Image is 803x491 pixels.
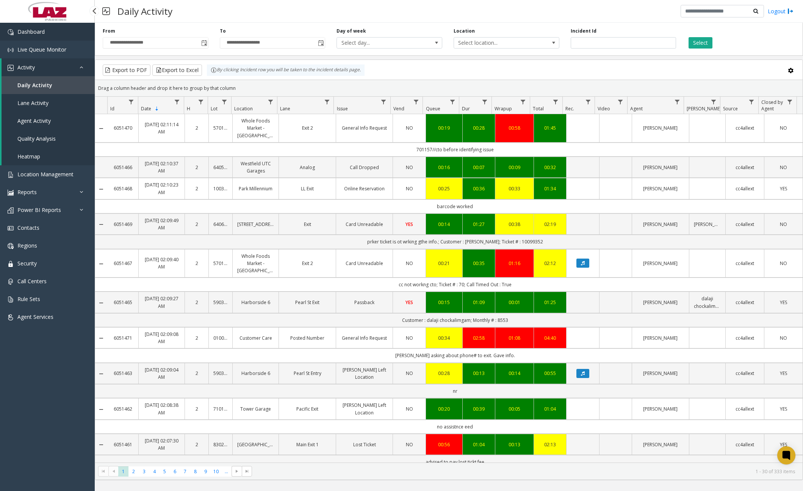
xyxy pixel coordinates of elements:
[143,160,180,174] a: [DATE] 02:10:37 AM
[143,366,180,381] a: [DATE] 02:09:04 AM
[112,221,134,228] a: 6051469
[398,370,421,377] a: NO
[730,299,759,306] a: cc4allext
[500,370,529,377] div: 00:14
[213,164,228,171] a: 640580
[538,221,562,228] div: 02:19
[769,334,798,342] a: NO
[8,243,14,249] img: 'icon'
[467,334,490,342] a: 02:58
[341,260,388,267] a: Card Unreadable
[283,299,331,306] a: Pearl St Exit
[467,405,490,413] div: 00:39
[172,97,182,107] a: Date Filter Menu
[637,221,684,228] a: [PERSON_NAME]
[538,370,562,377] a: 00:55
[730,221,759,228] a: cc4allext
[8,225,14,231] img: 'icon'
[637,334,684,342] a: [PERSON_NAME]
[454,28,475,35] label: Location
[189,164,204,171] a: 2
[467,185,490,192] a: 00:36
[769,221,798,228] a: NO
[398,221,421,228] a: YES
[769,370,798,377] a: YES
[467,370,490,377] a: 00:13
[769,405,798,413] a: YES
[406,164,413,171] span: NO
[112,334,134,342] a: 6051471
[213,299,228,306] a: 590363
[406,370,413,376] span: NO
[103,28,115,35] label: From
[2,76,95,94] a: Daily Activity
[2,130,95,147] a: Quality Analysis
[406,441,413,448] span: NO
[500,334,529,342] a: 01:08
[213,405,228,413] a: 710135
[95,371,108,377] a: Collapse Details
[780,185,787,192] span: YES
[780,406,787,412] span: YES
[8,279,14,285] img: 'icon'
[538,334,562,342] a: 04:40
[467,164,490,171] a: 00:07
[17,260,37,267] span: Security
[17,295,40,303] span: Rule Sets
[17,153,40,160] span: Heatmap
[405,299,413,306] span: YES
[8,207,14,213] img: 'icon'
[637,185,684,192] a: [PERSON_NAME]
[17,171,74,178] span: Location Management
[583,97,593,107] a: Rec. Filter Menu
[538,260,562,267] a: 02:12
[500,405,529,413] a: 00:05
[8,314,14,320] img: 'icon'
[108,348,803,362] td: [PERSON_NAME] asking about phone# to exit. Gave info.
[322,97,332,107] a: Lane Filter Menu
[2,147,95,165] a: Heatmap
[237,441,274,448] a: [GEOGRAPHIC_DATA]
[8,296,14,303] img: 'icon'
[237,334,274,342] a: Customer Care
[500,124,529,132] a: 00:58
[730,370,759,377] a: cc4allext
[637,299,684,306] a: [PERSON_NAME]
[189,185,204,192] a: 2
[430,299,458,306] div: 00:15
[341,441,388,448] a: Lost Ticket
[538,164,562,171] a: 00:32
[95,406,108,413] a: Collapse Details
[708,97,718,107] a: Parker Filter Menu
[500,299,529,306] a: 00:01
[189,299,204,306] a: 2
[8,190,14,196] img: 'icon'
[103,64,150,76] button: Export to PDF
[108,313,803,327] td: Customer : dalaji chockalimgam; Monthly # : 8553
[283,164,331,171] a: Analog
[467,441,490,448] a: 01:04
[637,370,684,377] a: [PERSON_NAME]
[112,370,134,377] a: 6051463
[405,221,413,227] span: YES
[237,221,274,228] a: [STREET_ADDRESS]
[398,260,421,267] a: NO
[430,164,458,171] a: 00:16
[398,405,421,413] a: NO
[189,124,204,132] a: 2
[571,28,596,35] label: Incident Id
[538,405,562,413] a: 01:04
[747,97,757,107] a: Source Filter Menu
[17,135,56,142] span: Quality Analysis
[283,334,331,342] a: Posted Number
[406,406,413,412] span: NO
[112,124,134,132] a: 6051470
[538,299,562,306] a: 01:25
[467,124,490,132] div: 00:28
